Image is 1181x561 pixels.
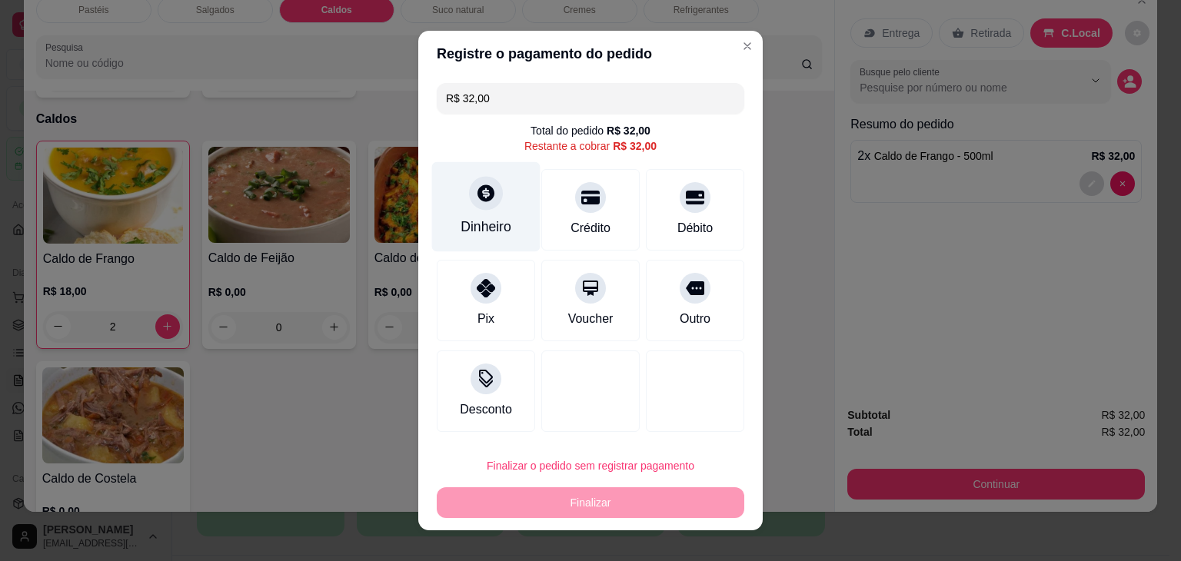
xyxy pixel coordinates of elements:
button: Finalizar o pedido sem registrar pagamento [437,450,744,481]
div: Pix [477,310,494,328]
div: Crédito [571,219,610,237]
div: Dinheiro [461,217,511,237]
div: Voucher [568,310,614,328]
header: Registre o pagamento do pedido [418,31,763,77]
div: Outro [680,310,710,328]
div: R$ 32,00 [607,123,650,138]
button: Close [735,34,760,58]
div: Débito [677,219,713,237]
div: Restante a cobrar [524,138,657,154]
div: Total do pedido [531,123,650,138]
div: R$ 32,00 [613,138,657,154]
input: Ex.: hambúrguer de cordeiro [446,83,735,114]
div: Desconto [460,400,512,419]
